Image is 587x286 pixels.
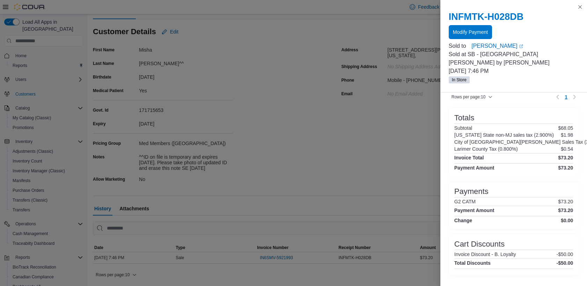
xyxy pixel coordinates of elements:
[576,3,584,11] button: Close this dialog
[453,29,488,36] span: Modify Payment
[449,93,495,101] button: Rows per page:10
[454,199,476,204] h6: G2 CATM
[454,165,494,171] h4: Payment Amount
[562,91,570,103] button: Page 1 of 1
[561,146,573,152] p: $0.54
[454,132,554,138] h6: [US_STATE] State non-MJ sales tax (2.900%)
[561,132,573,138] p: $1.98
[553,93,562,101] button: Previous page
[558,199,573,204] p: $73.20
[454,218,472,223] h4: Change
[558,125,573,131] p: $68.05
[562,91,570,103] ul: Pagination for table: MemoryTable from EuiInMemoryTable
[454,146,518,152] h6: Larimer County Tax (0.800%)
[471,42,579,50] a: [PERSON_NAME]External link
[558,155,573,160] h4: $73.20
[561,218,573,223] h4: $0.00
[558,208,573,213] h4: $73.20
[454,208,494,213] h4: Payment Amount
[449,67,579,75] p: [DATE] 7:46 PM
[449,42,470,50] div: Sold to
[553,91,579,103] nav: Pagination for table: MemoryTable from EuiInMemoryTable
[454,155,484,160] h4: Invoice Total
[449,11,579,22] h2: INFMTK-H028DB
[557,260,573,266] h4: -$50.00
[449,50,579,67] p: Sold at SB - [GEOGRAPHIC_DATA][PERSON_NAME] by [PERSON_NAME]
[454,114,474,122] h3: Totals
[452,94,485,100] span: Rows per page : 10
[454,125,472,131] h6: Subtotal
[454,187,489,196] h3: Payments
[454,240,505,248] h3: Cart Discounts
[558,165,573,171] h4: $73.20
[449,25,492,39] button: Modify Payment
[452,77,467,83] span: In Store
[557,251,573,257] p: -$50.00
[565,93,567,100] span: 1
[570,93,579,101] button: Next page
[454,260,491,266] h4: Total Discounts
[519,44,523,48] svg: External link
[454,251,516,257] h6: Invoice Discount - B. Loyalty
[449,76,470,83] span: In Store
